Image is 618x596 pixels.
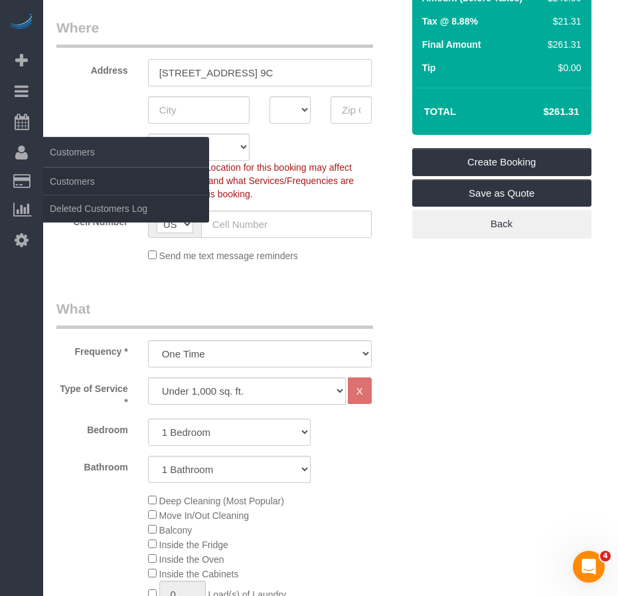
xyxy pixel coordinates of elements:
a: Customers [43,168,209,195]
a: Save as Quote [412,179,591,207]
label: Type of Service * [46,377,138,409]
img: Automaid Logo [8,13,35,32]
ul: Customers [43,167,209,223]
legend: Where [56,18,373,48]
label: Tax @ 8.88% [422,15,478,28]
label: Bedroom [46,419,138,437]
span: Changing the Location for this booking may affect your schedule and what Services/Frequencies are... [148,162,354,199]
label: Location [46,134,138,151]
span: Inside the Fridge [159,540,228,550]
input: Zip Code [331,96,372,124]
a: Back [412,210,591,238]
legend: What [56,299,373,329]
span: 4 [600,551,611,561]
span: Send me text message reminders [159,250,298,261]
a: Create Booking [412,148,591,176]
label: Final Amount [422,38,481,51]
div: $21.31 [542,15,581,28]
input: City [148,96,250,124]
h4: $261.31 [503,106,579,118]
label: Bathroom [46,456,138,474]
a: Deleted Customers Log [43,195,209,222]
span: Move In/Out Cleaning [159,510,249,521]
iframe: Intercom live chat [573,551,605,583]
span: Deep Cleaning (Most Popular) [159,496,284,506]
span: Inside the Cabinets [159,569,239,579]
strong: Total [424,106,457,117]
label: Frequency * [46,340,138,358]
label: Tip [422,61,436,74]
input: Cell Number [201,211,372,238]
div: $261.31 [542,38,581,51]
div: $0.00 [542,61,581,74]
span: Balcony [159,525,193,536]
span: Customers [43,137,209,167]
span: Inside the Oven [159,554,224,565]
label: Address [46,59,138,77]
